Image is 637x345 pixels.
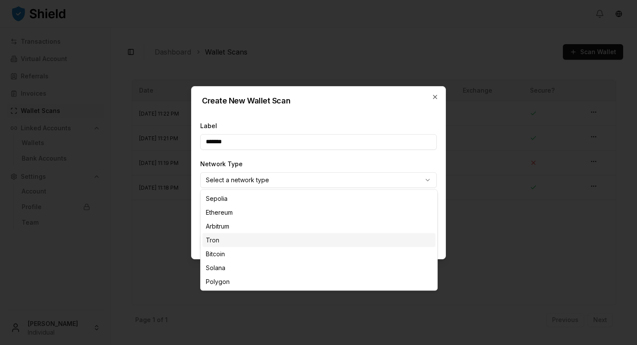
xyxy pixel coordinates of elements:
[206,264,225,272] span: Solana
[206,208,233,217] span: Ethereum
[206,250,225,258] span: Bitcoin
[206,194,227,203] span: Sepolia
[206,236,219,245] span: Tron
[206,222,229,231] span: Arbitrum
[206,277,230,286] span: Polygon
